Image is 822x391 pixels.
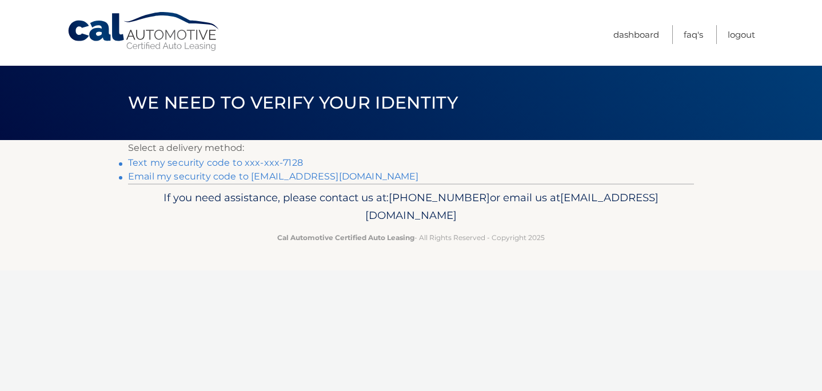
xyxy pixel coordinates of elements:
[684,25,703,44] a: FAQ's
[135,232,687,244] p: - All Rights Reserved - Copyright 2025
[389,191,490,204] span: [PHONE_NUMBER]
[67,11,221,52] a: Cal Automotive
[277,233,414,242] strong: Cal Automotive Certified Auto Leasing
[728,25,755,44] a: Logout
[613,25,659,44] a: Dashboard
[128,171,419,182] a: Email my security code to [EMAIL_ADDRESS][DOMAIN_NAME]
[128,92,458,113] span: We need to verify your identity
[128,157,303,168] a: Text my security code to xxx-xxx-7128
[135,189,687,225] p: If you need assistance, please contact us at: or email us at
[128,140,694,156] p: Select a delivery method:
